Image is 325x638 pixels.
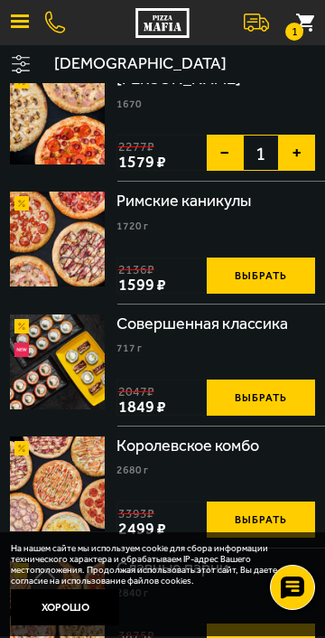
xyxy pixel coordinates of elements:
div: Римские каникулы [116,192,255,211]
img: Совершенная классика [10,314,105,409]
a: АкционныйХет Трик [10,70,105,164]
button: Выбрать [207,502,315,538]
button: − [207,135,243,171]
img: Акционный [14,196,29,211]
span: 1579 ₽ [118,154,166,170]
div: Совершенная классика [116,314,292,334]
span: 2680 г [116,464,148,476]
p: На нашем сайте мы используем cookie для сбора информации технического характера и обрабатываем IP... [11,543,303,586]
button: + [279,135,315,171]
button: Выбрать [207,258,315,294]
img: Римские каникулы [10,192,105,286]
span: 1670 [116,98,142,110]
s: 2047 ₽ [118,385,154,399]
small: 1 [285,23,303,41]
img: Акционный [14,441,29,455]
a: АкционныйНовинкаСовершенная классика [10,314,105,409]
button: Выбрать [207,380,315,416]
span: 717 г [116,342,142,354]
a: АкционныйКоролевское комбо [10,436,105,531]
span: 1 [243,135,279,171]
s: 2136 ₽ [118,263,154,277]
img: Хет Трик [10,70,105,164]
span: 1720 г [116,220,148,232]
button: 1 [285,3,325,42]
s: 2277 ₽ [118,140,154,154]
button: Хорошо [11,589,119,625]
button: [DEMOGRAPHIC_DATA] [41,45,325,83]
a: АкционныйРимские каникулы [10,192,105,286]
span: 1849 ₽ [118,399,166,415]
img: Акционный [14,319,29,333]
img: Королевское комбо [10,436,105,531]
span: 2499 ₽ [118,521,166,537]
img: Новинка [14,342,29,357]
div: Королевское комбо [116,436,263,456]
span: 1599 ₽ [118,277,166,293]
s: 3393 ₽ [118,507,154,521]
